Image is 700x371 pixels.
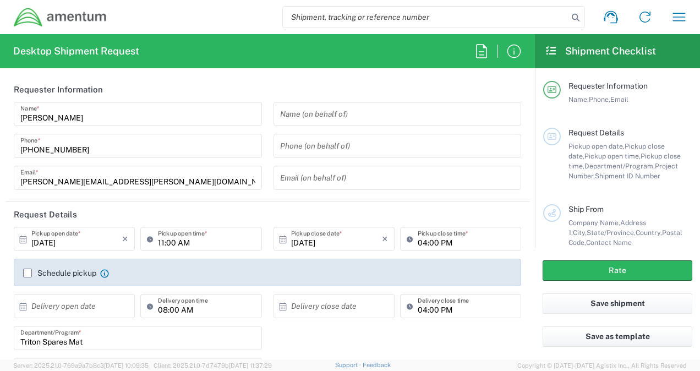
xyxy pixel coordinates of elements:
span: Ship From [568,205,604,214]
span: [DATE] 10:09:35 [104,362,149,369]
label: Schedule pickup [23,269,96,277]
span: Client: 2025.21.0-7d7479b [154,362,272,369]
input: Shipment, tracking or reference number [283,7,568,28]
span: Phone, [589,95,610,103]
span: City, [573,228,587,237]
a: Support [335,362,363,368]
span: Country, [636,228,662,237]
button: Save as template [543,326,692,347]
span: Pickup open time, [584,152,641,160]
span: [DATE] 11:37:29 [229,362,272,369]
i: × [122,230,128,248]
h2: Shipment Checklist [545,45,656,58]
i: × [382,230,388,248]
span: Company Name, [568,219,620,227]
span: Name, [568,95,589,103]
h2: Request Details [14,209,77,220]
span: Server: 2025.21.0-769a9a7b8c3 [13,362,149,369]
span: Department/Program, [584,162,655,170]
button: Rate [543,260,692,281]
a: Feedback [363,362,391,368]
span: Shipment ID Number [595,172,660,180]
span: Pickup open date, [568,142,625,150]
h2: Desktop Shipment Request [13,45,139,58]
h2: Requester Information [14,84,103,95]
img: dyncorp [13,7,107,28]
span: Contact Name [586,238,632,247]
button: Save shipment [543,293,692,314]
span: Copyright © [DATE]-[DATE] Agistix Inc., All Rights Reserved [517,361,687,370]
span: Requester Information [568,81,648,90]
span: State/Province, [587,228,636,237]
span: Request Details [568,128,624,137]
span: Email [610,95,628,103]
